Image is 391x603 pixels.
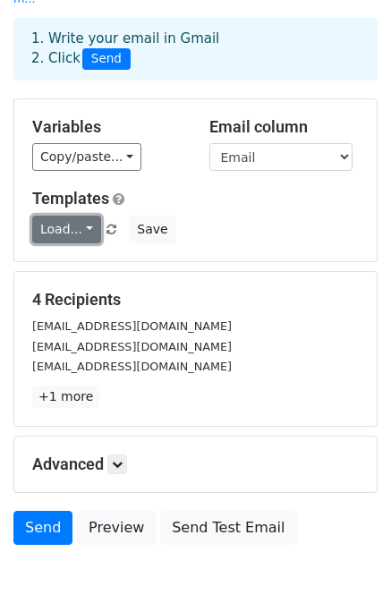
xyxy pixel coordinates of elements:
[77,511,156,545] a: Preview
[302,517,391,603] iframe: Chat Widget
[32,386,99,408] a: +1 more
[209,117,360,137] h5: Email column
[82,48,131,70] span: Send
[32,290,359,310] h5: 4 Recipients
[18,29,373,70] div: 1. Write your email in Gmail 2. Click
[32,117,183,137] h5: Variables
[160,511,296,545] a: Send Test Email
[32,143,141,171] a: Copy/paste...
[32,360,232,373] small: [EMAIL_ADDRESS][DOMAIN_NAME]
[32,319,232,333] small: [EMAIL_ADDRESS][DOMAIN_NAME]
[129,216,175,243] button: Save
[32,189,109,208] a: Templates
[32,454,359,474] h5: Advanced
[32,340,232,353] small: [EMAIL_ADDRESS][DOMAIN_NAME]
[13,511,72,545] a: Send
[32,216,101,243] a: Load...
